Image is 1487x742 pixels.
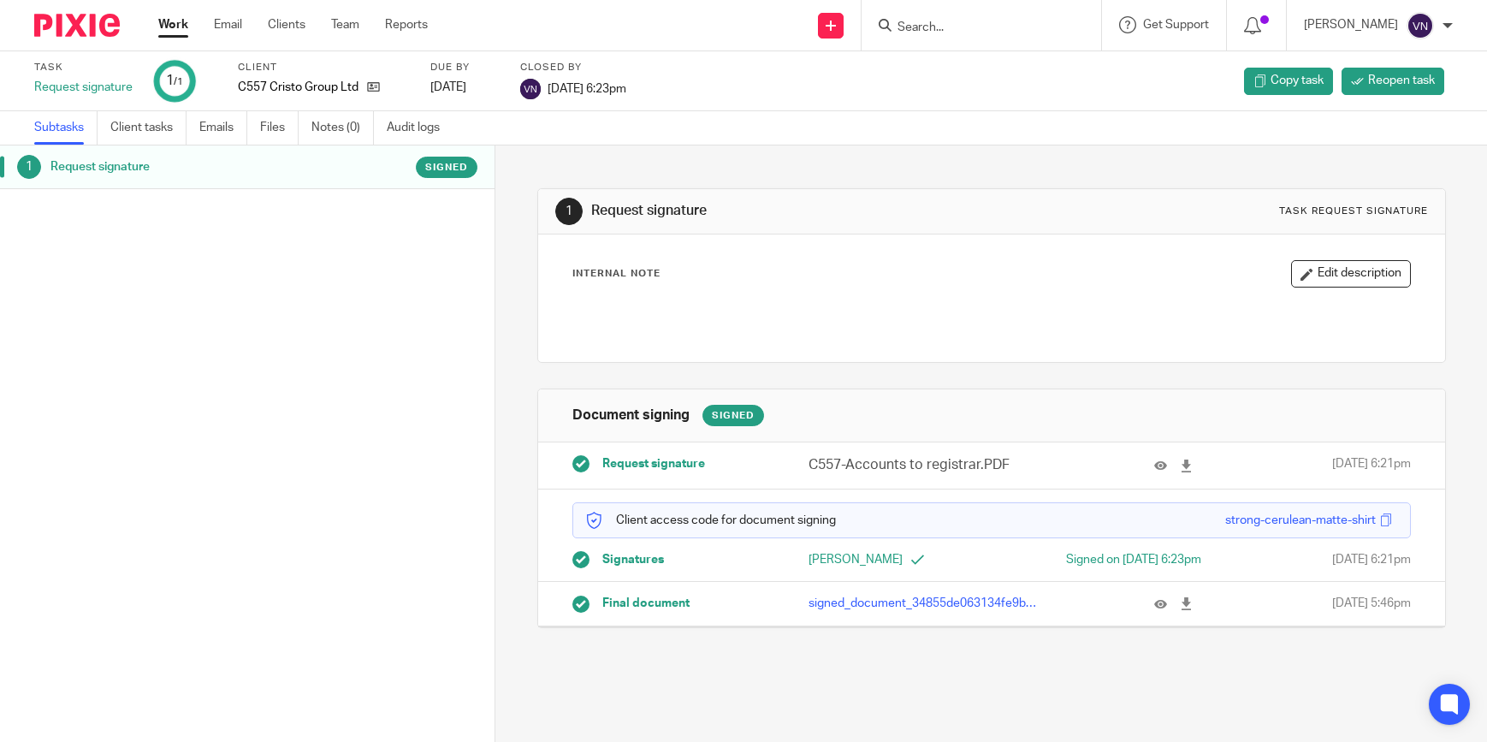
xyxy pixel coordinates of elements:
[1407,12,1434,39] img: svg%3E
[1332,595,1411,612] span: [DATE] 5:46pm
[238,61,409,74] label: Client
[602,455,705,472] span: Request signature
[602,595,690,612] span: Final document
[1291,260,1411,288] button: Edit description
[555,198,583,225] div: 1
[425,160,468,175] span: Signed
[268,16,305,33] a: Clients
[260,111,299,145] a: Files
[1332,551,1411,568] span: [DATE] 6:21pm
[17,155,41,179] div: 1
[50,154,335,180] h1: Request signature
[1332,455,1411,475] span: [DATE] 6:21pm
[572,267,661,281] p: Internal Note
[110,111,187,145] a: Client tasks
[331,16,359,33] a: Team
[385,16,428,33] a: Reports
[1342,68,1444,95] a: Reopen task
[1271,72,1324,89] span: Copy task
[602,551,664,568] span: Signatures
[174,77,183,86] small: /1
[586,512,836,529] p: Client access code for document signing
[1368,72,1435,89] span: Reopen task
[238,79,358,96] p: C557 Cristo Group Ltd
[1225,512,1376,529] div: strong-cerulean-matte-shirt
[34,14,120,37] img: Pixie
[34,61,133,74] label: Task
[1143,19,1209,31] span: Get Support
[1244,68,1333,95] a: Copy task
[1279,205,1428,218] div: Task request signature
[199,111,247,145] a: Emails
[34,111,98,145] a: Subtasks
[702,405,764,426] div: Signed
[572,407,690,424] h1: Document signing
[896,21,1050,36] input: Search
[591,202,1028,220] h1: Request signature
[1018,551,1201,568] div: Signed on [DATE] 6:23pm
[34,79,133,96] div: Request signature
[387,111,453,145] a: Audit logs
[809,455,1039,475] p: C557-Accounts to registrar.PDF
[311,111,374,145] a: Notes (0)
[548,82,626,94] span: [DATE] 6:23pm
[520,61,626,74] label: Closed by
[1304,16,1398,33] p: [PERSON_NAME]
[520,79,541,99] img: svg%3E
[809,595,1039,612] p: signed_document_34855de063134fe9beea7d416f937acd.pdf
[158,16,188,33] a: Work
[430,61,499,74] label: Due by
[214,16,242,33] a: Email
[430,79,499,96] div: [DATE]
[809,551,992,568] p: [PERSON_NAME]
[166,71,183,91] div: 1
